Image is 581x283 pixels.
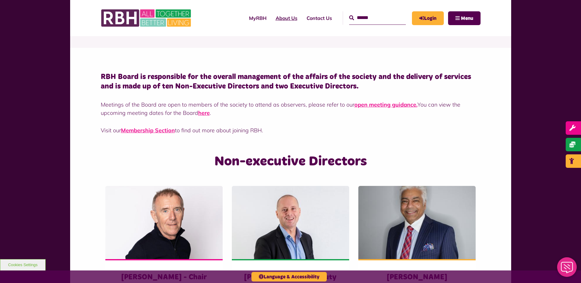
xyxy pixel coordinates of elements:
[101,72,481,91] h4: RBH Board is responsible for the overall management of the affairs of the society and the deliver...
[271,10,302,26] a: About Us
[553,255,581,283] iframe: Netcall Web Assistant for live chat
[448,11,481,25] button: Navigation
[101,6,193,30] img: RBH
[412,11,444,25] a: MyRBH
[244,10,271,26] a: MyRBH
[101,100,481,117] p: Meetings of the Board are open to members of the society to attend as observers, please refer to ...
[251,272,327,281] button: Language & Accessibility
[354,101,417,108] a: open meeting guidance.
[164,153,417,170] h2: Non-executive Directors
[349,11,406,25] input: Search
[461,16,473,21] span: Menu
[101,126,481,134] p: Visit our to find out more about joining RBH.
[105,186,223,259] img: Kevin Brady RBH Chair
[121,127,175,134] a: Membership Section
[198,109,210,116] a: You can view the upcoming meeting dates for the Board here
[302,10,337,26] a: Contact Us
[358,186,476,259] img: Ajman Ali
[232,186,349,259] img: Larry Gold Head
